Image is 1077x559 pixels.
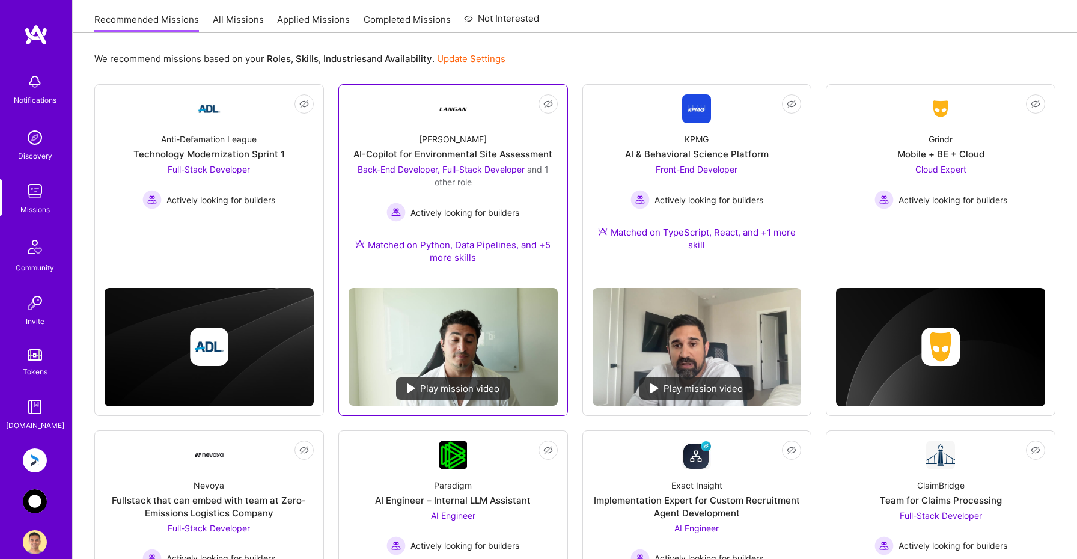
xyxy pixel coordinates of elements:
[396,377,510,400] div: Play mission video
[593,288,802,406] img: No Mission
[195,94,224,123] img: Company Logo
[323,53,367,64] b: Industries
[364,13,451,33] a: Completed Missions
[23,179,47,203] img: teamwork
[105,94,314,245] a: Company LogoAnti-Defamation LeagueTechnology Modernization Sprint 1Full-Stack Developer Actively ...
[23,365,47,378] div: Tokens
[161,133,257,145] div: Anti-Defamation League
[299,99,309,109] i: icon EyeClosed
[543,99,553,109] i: icon EyeClosed
[105,288,314,406] img: cover
[787,445,796,455] i: icon EyeClosed
[682,441,711,469] img: Company Logo
[921,328,960,366] img: Company logo
[407,383,415,393] img: play
[543,445,553,455] i: icon EyeClosed
[213,13,264,33] a: All Missions
[358,164,525,174] span: Back-End Developer, Full-Stack Developer
[593,94,802,278] a: Company LogoKPMGAI & Behavioral Science PlatformFront-End Developer Actively looking for builders...
[168,523,250,533] span: Full-Stack Developer
[917,479,965,492] div: ClaimBridge
[133,148,285,160] div: Technology Modernization Sprint 1
[277,13,350,33] a: Applied Missions
[23,126,47,150] img: discovery
[874,536,894,555] img: Actively looking for builders
[926,441,955,469] img: Company Logo
[386,203,406,222] img: Actively looking for builders
[20,448,50,472] a: Anguleris: BIMsmart AI MVP
[16,261,54,274] div: Community
[656,164,737,174] span: Front-End Developer
[195,441,224,469] img: Company Logo
[900,510,982,521] span: Full-Stack Developer
[105,494,314,519] div: Fullstack that can embed with team at Zero-Emissions Logistics Company
[267,53,291,64] b: Roles
[929,133,953,145] div: Grindr
[915,164,966,174] span: Cloud Expert
[836,94,1045,245] a: Company LogoGrindrMobile + BE + CloudCloud Expert Actively looking for buildersActively looking f...
[142,190,162,209] img: Actively looking for builders
[353,148,552,160] div: AI-Copilot for Environmental Site Assessment
[1031,445,1040,455] i: icon EyeClosed
[168,164,250,174] span: Full-Stack Developer
[18,150,52,162] div: Discovery
[20,233,49,261] img: Community
[639,377,754,400] div: Play mission video
[28,349,42,361] img: tokens
[26,315,44,328] div: Invite
[926,98,955,120] img: Company Logo
[685,133,709,145] div: KPMG
[880,494,1002,507] div: Team for Claims Processing
[23,395,47,419] img: guide book
[296,53,319,64] b: Skills
[194,479,224,492] div: Nevoya
[349,288,558,406] img: No Mission
[439,441,467,469] img: Company Logo
[23,291,47,315] img: Invite
[386,536,406,555] img: Actively looking for builders
[385,53,432,64] b: Availability
[899,194,1007,206] span: Actively looking for builders
[14,94,56,106] div: Notifications
[375,494,531,507] div: AI Engineer – Internal LLM Assistant
[94,52,505,65] p: We recommend missions based on your , , and .
[437,53,505,64] a: Update Settings
[431,510,475,521] span: AI Engineer
[23,70,47,94] img: bell
[24,24,48,46] img: logo
[650,383,659,393] img: play
[410,206,519,219] span: Actively looking for builders
[899,539,1007,552] span: Actively looking for builders
[598,227,608,236] img: Ateam Purple Icon
[23,530,47,554] img: User Avatar
[410,539,519,552] span: Actively looking for builders
[20,530,50,554] a: User Avatar
[6,419,64,432] div: [DOMAIN_NAME]
[1031,99,1040,109] i: icon EyeClosed
[787,99,796,109] i: icon EyeClosed
[464,11,539,33] a: Not Interested
[674,523,719,533] span: AI Engineer
[682,94,711,123] img: Company Logo
[23,448,47,472] img: Anguleris: BIMsmart AI MVP
[671,479,722,492] div: Exact Insight
[593,494,802,519] div: Implementation Expert for Custom Recruitment Agent Development
[166,194,275,206] span: Actively looking for builders
[654,194,763,206] span: Actively looking for builders
[434,479,472,492] div: Paradigm
[94,13,199,33] a: Recommended Missions
[593,226,802,251] div: Matched on TypeScript, React, and +1 more skill
[299,445,309,455] i: icon EyeClosed
[874,190,894,209] img: Actively looking for builders
[190,328,228,366] img: Company logo
[355,239,365,249] img: Ateam Purple Icon
[349,94,558,278] a: Company Logo[PERSON_NAME]AI-Copilot for Environmental Site AssessmentBack-End Developer, Full-Sta...
[419,133,487,145] div: [PERSON_NAME]
[439,94,468,123] img: Company Logo
[20,203,50,216] div: Missions
[836,288,1045,406] img: cover
[630,190,650,209] img: Actively looking for builders
[897,148,984,160] div: Mobile + BE + Cloud
[23,489,47,513] img: AnyTeam: Team for AI-Powered Sales Platform
[349,239,558,264] div: Matched on Python, Data Pipelines, and +5 more skills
